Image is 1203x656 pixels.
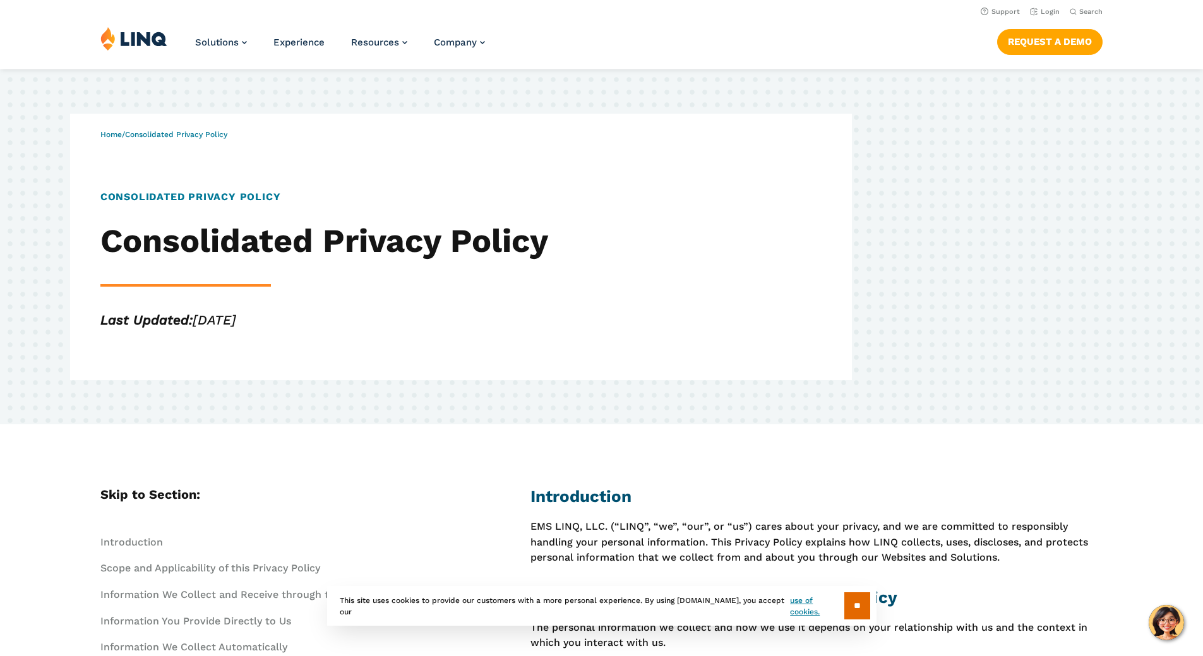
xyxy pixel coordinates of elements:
a: Information We Collect Automatically [100,641,287,653]
a: Solutions [195,37,247,48]
a: Information We Collect and Receive through the Websites [100,588,388,600]
a: Home [100,130,122,139]
h2: Consolidated Privacy Policy [100,222,564,260]
a: Experience [273,37,325,48]
a: Company [434,37,485,48]
span: Company [434,37,477,48]
span: Search [1079,8,1103,16]
a: use of cookies. [790,595,844,617]
a: Introduction [100,536,163,548]
a: Resources [351,37,407,48]
a: Support [981,8,1020,16]
img: LINQ | K‑12 Software [100,27,167,51]
h2: Introduction [530,485,1103,508]
span: Solutions [195,37,239,48]
h1: Consolidated Privacy Policy [100,189,564,205]
nav: Primary Navigation [195,27,485,68]
a: Scope and Applicability of this Privacy Policy [100,562,320,574]
a: Login [1030,8,1060,16]
nav: Button Navigation [997,27,1103,54]
a: Request a Demo [997,29,1103,54]
h5: Skip to Section: [100,485,445,504]
span: Consolidated Privacy Policy [125,130,227,139]
span: Resources [351,37,399,48]
button: Hello, have a question? Let’s chat. [1149,605,1184,640]
div: This site uses cookies to provide our customers with a more personal experience. By using [DOMAIN... [327,586,877,626]
em: [DATE] [100,312,236,328]
p: EMS LINQ, LLC. (“LINQ”, “we”, “our”, or “us”) cares about your privacy, and we are committed to r... [530,519,1103,565]
button: Open Search Bar [1070,7,1103,16]
span: / [100,130,227,139]
strong: Last Updated: [100,312,193,328]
